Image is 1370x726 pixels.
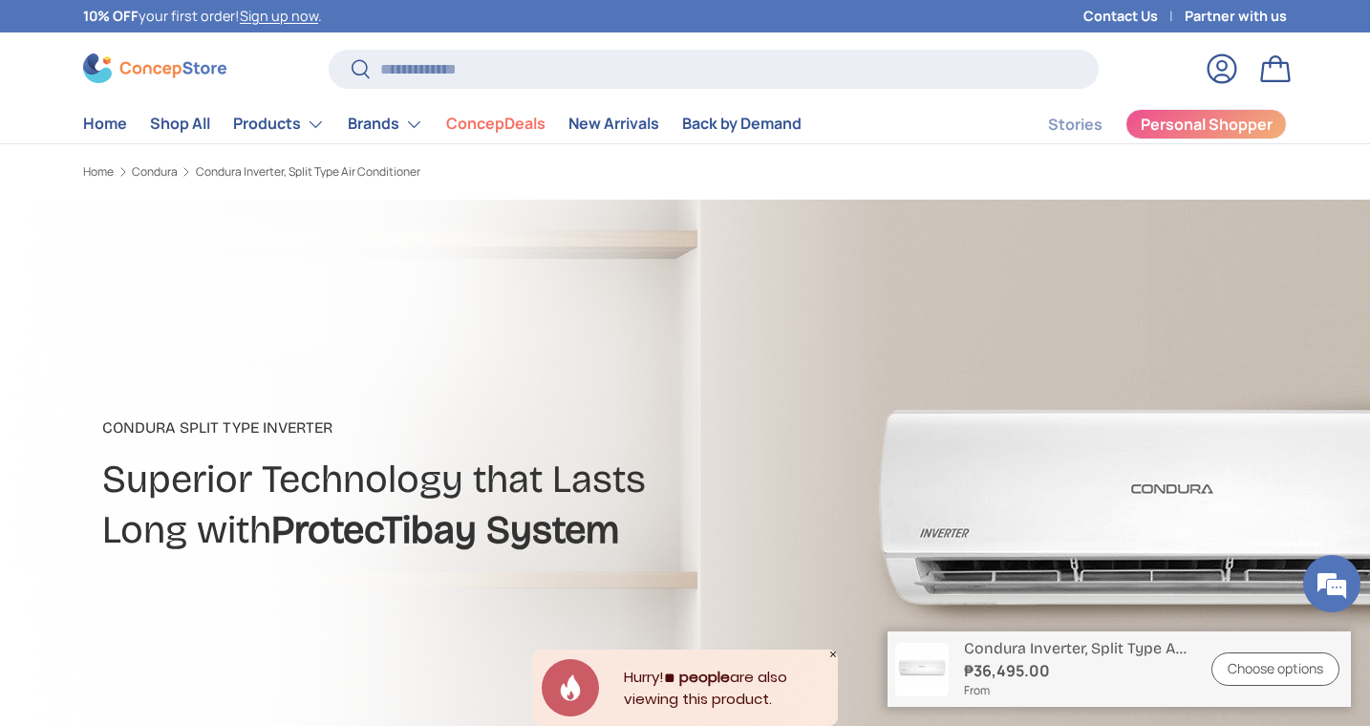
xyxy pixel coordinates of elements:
div: Minimize live chat window [313,10,359,55]
p: your first order! . [83,6,322,27]
nav: Secondary [1002,105,1287,143]
a: Condura [132,166,178,178]
div: Close [828,650,838,659]
p: Condura Split Type Inverter [102,416,836,439]
a: Home [83,166,114,178]
a: Stories [1048,106,1102,143]
span: We're online! [111,241,264,434]
span: Personal Shopper [1141,117,1273,132]
a: Partner with us [1185,6,1287,27]
span: From [964,682,1188,699]
a: Home [83,105,127,142]
strong: 10% OFF [83,7,139,25]
p: Condura Inverter, Split Type Air Conditioner [964,639,1188,657]
a: Condura Inverter, Split Type Air Conditioner [196,166,420,178]
nav: Primary [83,105,802,143]
a: New Arrivals [568,105,659,142]
a: Personal Shopper [1125,109,1287,139]
div: Chat with us now [99,107,321,132]
summary: Brands [336,105,435,143]
summary: Products [222,105,336,143]
a: Shop All [150,105,210,142]
a: Back by Demand [682,105,802,142]
strong: ProtecTibay System [271,506,619,553]
a: Choose options [1211,652,1339,686]
img: ConcepStore [83,53,226,83]
img: condura-split-type-aircon-indoor-unit-full-view-mang-kosme [895,643,949,696]
a: Sign up now [240,7,318,25]
textarea: Type your message and hit 'Enter' [10,522,364,588]
a: Contact Us [1083,6,1185,27]
h2: Superior Technology that Lasts Long with [102,455,836,555]
nav: Breadcrumbs [83,163,721,181]
a: ConcepDeals [446,105,546,142]
strong: ₱36,495.00 [964,659,1188,682]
